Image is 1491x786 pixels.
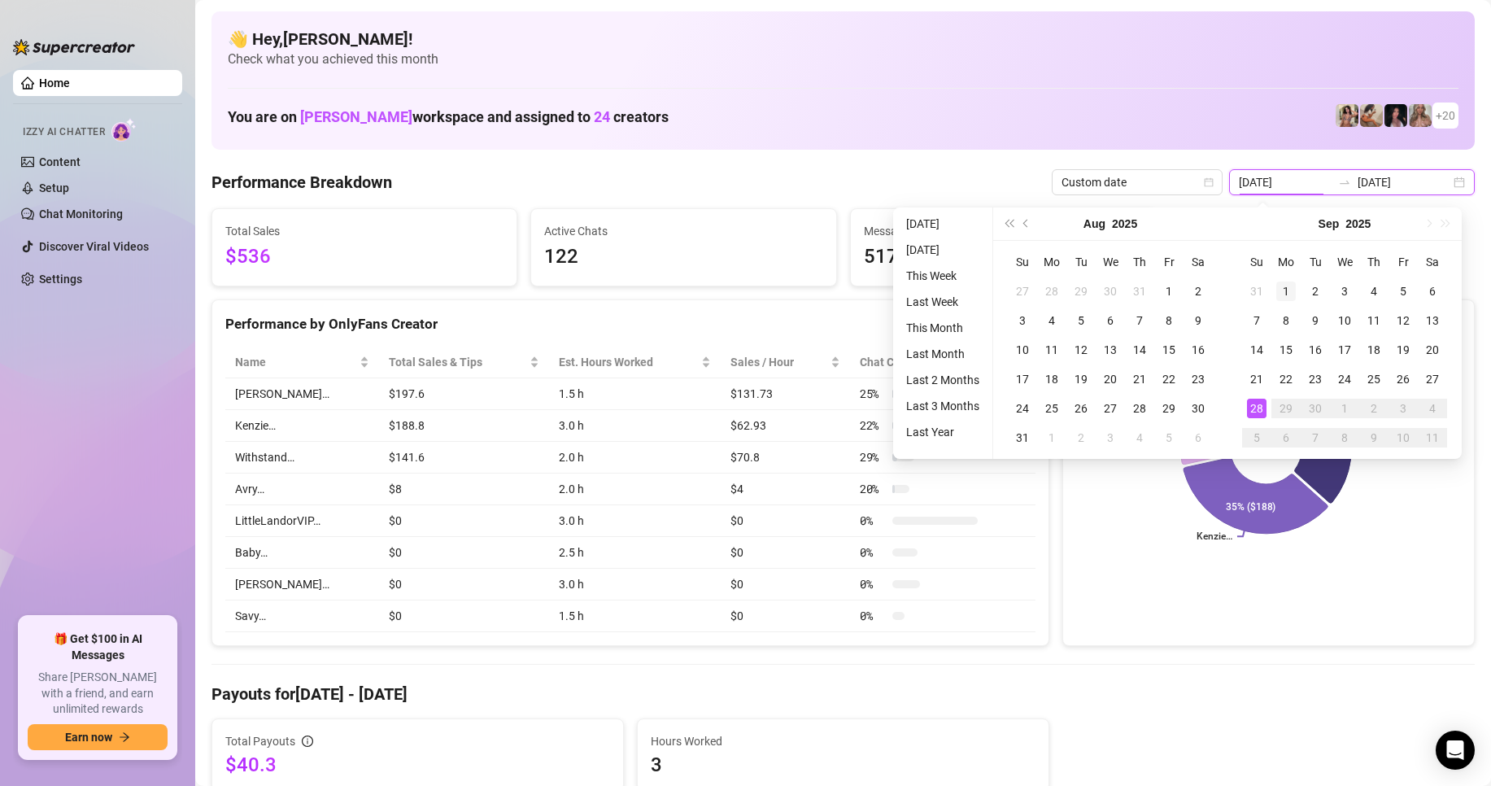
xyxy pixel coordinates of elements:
div: 5 [1071,311,1091,330]
td: 2025-08-14 [1125,335,1154,365]
button: Last year (Control + left) [1000,207,1018,240]
div: 7 [1306,428,1325,448]
td: LittleLandorVIP… [225,505,379,537]
div: 23 [1188,369,1208,389]
div: 28 [1042,282,1062,301]
span: Izzy AI Chatter [23,124,105,140]
span: 517 [864,242,1142,273]
div: 2 [1188,282,1208,301]
div: 1 [1276,282,1296,301]
div: 3 [1013,311,1032,330]
td: 2025-08-31 [1008,423,1037,452]
div: 19 [1393,340,1413,360]
div: 6 [1101,311,1120,330]
div: 5 [1247,428,1266,448]
td: 2025-09-17 [1330,335,1359,365]
td: 2.0 h [549,474,721,505]
td: 2025-08-23 [1184,365,1213,394]
td: $0 [721,600,850,632]
div: 30 [1306,399,1325,418]
td: 2025-09-09 [1301,306,1330,335]
h4: Performance Breakdown [211,171,392,194]
div: 7 [1130,311,1149,330]
td: 2025-09-13 [1418,306,1447,335]
div: 9 [1306,311,1325,330]
span: Hours Worked [651,732,1035,750]
td: $0 [721,505,850,537]
span: 0 % [860,575,886,593]
li: Last 3 Months [900,396,986,416]
h4: Payouts for [DATE] - [DATE] [211,683,1475,705]
td: $0 [721,569,850,600]
td: 2025-08-26 [1066,394,1096,423]
td: 2025-08-31 [1242,277,1271,306]
div: 26 [1071,399,1091,418]
button: Choose a month [1083,207,1105,240]
td: 2025-09-03 [1096,423,1125,452]
div: 13 [1101,340,1120,360]
div: 31 [1130,282,1149,301]
span: Total Payouts [225,732,295,750]
td: 2025-10-07 [1301,423,1330,452]
th: Chat Conversion [850,347,1035,378]
div: Est. Hours Worked [559,353,698,371]
td: 2025-08-29 [1154,394,1184,423]
h1: You are on workspace and assigned to creators [228,108,669,126]
td: 2025-08-11 [1037,335,1066,365]
div: 20 [1423,340,1442,360]
h4: 👋 Hey, [PERSON_NAME] ! [228,28,1458,50]
a: Home [39,76,70,90]
th: Mo [1037,247,1066,277]
td: 2025-09-28 [1242,394,1271,423]
input: End date [1358,173,1450,191]
td: $70.8 [721,442,850,474]
span: 0 % [860,607,886,625]
button: Choose a year [1345,207,1371,240]
span: Check what you achieved this month [228,50,1458,68]
li: This Week [900,266,986,286]
div: 17 [1335,340,1354,360]
div: 30 [1101,282,1120,301]
span: Total Sales [225,222,504,240]
input: Start date [1239,173,1332,191]
div: 4 [1130,428,1149,448]
li: Last Month [900,344,986,364]
div: 22 [1276,369,1296,389]
span: 0 % [860,544,886,561]
td: 2025-10-06 [1271,423,1301,452]
div: 8 [1159,311,1179,330]
td: Avry… [225,474,379,505]
td: 2025-08-06 [1096,306,1125,335]
li: This Month [900,318,986,338]
td: 2025-09-27 [1418,365,1447,394]
div: Performance by OnlyFans Creator [225,313,1035,335]
div: Open Intercom Messenger [1436,731,1475,770]
li: [DATE] [900,240,986,260]
div: 31 [1247,282,1266,301]
img: Baby (@babyyyybellaa) [1384,104,1407,127]
th: We [1330,247,1359,277]
div: 24 [1335,369,1354,389]
span: Earn now [65,731,112,744]
span: 3 [651,752,1035,778]
div: 28 [1130,399,1149,418]
td: $188.8 [379,410,549,442]
div: 3 [1335,282,1354,301]
div: 23 [1306,369,1325,389]
td: $141.6 [379,442,549,474]
td: 2025-07-27 [1008,277,1037,306]
div: 2 [1071,428,1091,448]
td: 2025-08-02 [1184,277,1213,306]
img: Kenzie (@dmaxkenz) [1409,104,1432,127]
div: 4 [1364,282,1384,301]
div: 1 [1335,399,1354,418]
td: Savy… [225,600,379,632]
div: 12 [1071,340,1091,360]
td: 2025-09-14 [1242,335,1271,365]
td: 2025-10-03 [1389,394,1418,423]
td: 2025-10-01 [1330,394,1359,423]
div: 6 [1423,282,1442,301]
td: 2025-09-07 [1242,306,1271,335]
td: 2025-09-21 [1242,365,1271,394]
img: AI Chatter [111,118,137,142]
